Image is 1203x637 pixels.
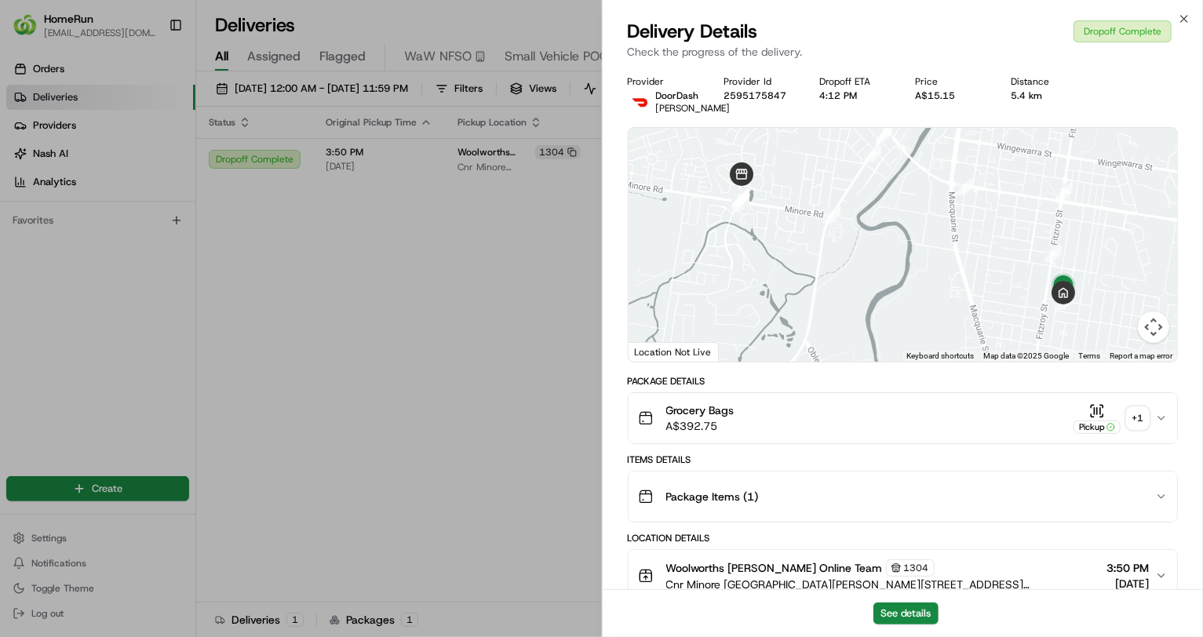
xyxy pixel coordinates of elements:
[628,75,698,88] div: Provider
[876,124,893,141] div: 9
[628,375,1179,388] div: Package Details
[1127,407,1149,429] div: + 1
[632,341,684,362] img: Google
[819,89,890,102] div: 4:12 PM
[629,550,1178,602] button: Woolworths [PERSON_NAME] Online Team1304Cnr Minore [GEOGRAPHIC_DATA][PERSON_NAME][STREET_ADDRESS]...
[1074,403,1149,434] button: Pickup+1
[632,341,684,362] a: Open this area in Google Maps (opens a new window)
[1074,403,1121,434] button: Pickup
[1012,89,1082,102] div: 5.4 km
[724,89,786,102] button: 2595175847
[628,19,758,44] span: Delivery Details
[666,402,735,418] span: Grocery Bags
[1106,576,1149,591] span: [DATE]
[864,145,881,162] div: 2
[1078,351,1100,360] a: Terms (opens in new tab)
[915,89,986,102] div: A$15.15
[666,577,1101,592] span: Cnr Minore [GEOGRAPHIC_DATA][PERSON_NAME][STREET_ADDRESS][PERSON_NAME][GEOGRAPHIC_DATA]
[628,453,1179,466] div: Items Details
[629,393,1178,443] button: Grocery BagsA$392.75Pickup+1
[1106,560,1149,576] span: 3:50 PM
[906,351,974,362] button: Keyboard shortcuts
[1044,245,1062,262] div: 15
[724,75,794,88] div: Provider Id
[1138,311,1169,343] button: Map camera controls
[732,189,749,206] div: 7
[819,75,890,88] div: Dropoff ETA
[956,178,973,195] div: 1
[873,602,939,624] button: See details
[1110,351,1172,360] a: Report a map error
[628,532,1179,544] div: Location Details
[628,89,653,115] img: doordash_logo_v2.png
[628,44,1179,60] p: Check the progress of the delivery.
[1074,420,1121,434] div: Pickup
[656,102,731,115] span: [PERSON_NAME]
[1055,183,1073,200] div: 14
[629,471,1178,522] button: Package Items (1)
[823,206,840,224] div: 8
[983,351,1069,360] span: Map data ©2025 Google
[666,560,883,576] span: Woolworths [PERSON_NAME] Online Team
[1012,75,1082,88] div: Distance
[904,562,929,574] span: 1304
[629,342,719,362] div: Location Not Live
[666,418,735,434] span: A$392.75
[666,489,759,504] span: Package Items ( 1 )
[915,75,986,88] div: Price
[656,89,699,102] span: DoorDash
